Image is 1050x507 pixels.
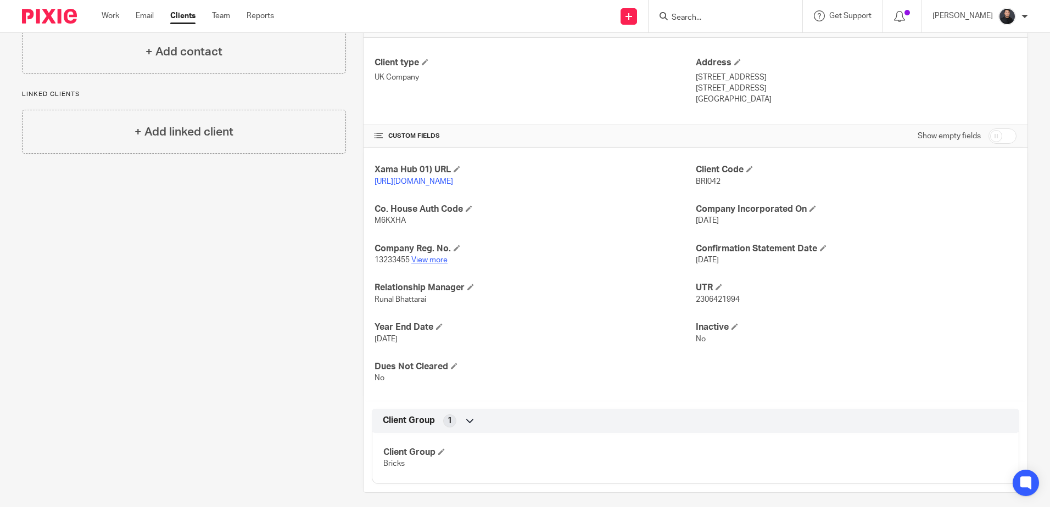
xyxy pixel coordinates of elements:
[375,164,695,176] h4: Xama Hub 01) URL
[375,217,406,224] span: M6KXHA
[696,204,1017,215] h4: Company Incorporated On
[375,132,695,140] h4: CUSTOM FIELDS
[696,83,1017,94] p: [STREET_ADDRESS]
[829,12,872,20] span: Get Support
[375,322,695,333] h4: Year End Date
[383,447,695,458] h4: Client Group
[932,10,993,21] p: [PERSON_NAME]
[375,282,695,294] h4: Relationship Manager
[671,13,769,23] input: Search
[375,374,384,382] span: No
[696,94,1017,105] p: [GEOGRAPHIC_DATA]
[375,335,398,343] span: [DATE]
[383,460,405,467] span: Bricks
[375,178,453,185] a: [URL][DOMAIN_NAME]
[696,164,1017,176] h4: Client Code
[375,72,695,83] p: UK Company
[696,243,1017,255] h4: Confirmation Statement Date
[247,10,274,21] a: Reports
[411,256,448,264] a: View more
[375,243,695,255] h4: Company Reg. No.
[696,217,719,224] span: [DATE]
[696,256,719,264] span: [DATE]
[448,415,452,426] span: 1
[170,10,196,21] a: Clients
[375,361,695,373] h4: Dues Not Cleared
[375,296,426,303] span: Runal Bhattarai
[696,296,740,303] span: 2306421994
[696,282,1017,294] h4: UTR
[998,8,1016,25] img: My%20Photo.jpg
[375,57,695,69] h4: Client type
[375,204,695,215] h4: Co. House Auth Code
[102,10,119,21] a: Work
[696,57,1017,69] h4: Address
[135,123,233,140] h4: + Add linked client
[696,72,1017,83] p: [STREET_ADDRESS]
[22,9,77,24] img: Pixie
[375,256,410,264] span: 13233455
[136,10,154,21] a: Email
[146,43,222,60] h4: + Add contact
[918,131,981,142] label: Show empty fields
[696,322,1017,333] h4: Inactive
[212,10,230,21] a: Team
[696,335,706,343] span: No
[696,178,721,185] span: BRI042
[22,90,346,99] p: Linked clients
[383,415,435,426] span: Client Group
